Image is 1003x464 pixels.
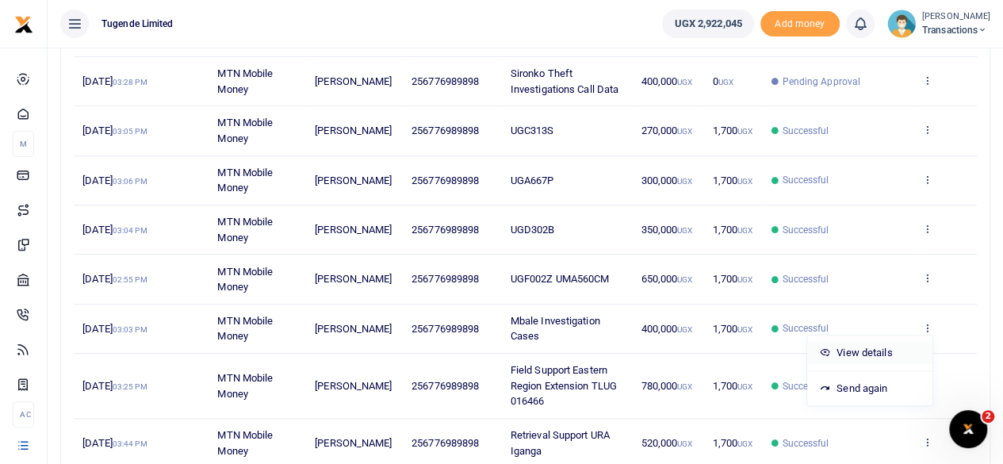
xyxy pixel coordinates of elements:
small: 03:05 PM [113,127,147,136]
span: MTN Mobile Money [217,429,273,457]
span: Sironko Theft Investigations Call Data [511,67,618,95]
span: UGC313S [511,125,554,136]
span: Successful [782,124,829,138]
span: [DATE] [82,437,147,449]
span: 256776989898 [412,323,479,335]
small: UGX [737,275,752,284]
span: [PERSON_NAME] [315,125,392,136]
span: 1,700 [712,224,752,236]
span: MTN Mobile Money [217,372,273,400]
span: [DATE] [82,75,147,87]
span: 256776989898 [412,174,479,186]
li: Wallet ballance [656,10,760,38]
img: logo-small [14,15,33,34]
span: MTN Mobile Money [217,117,273,144]
span: UGA667P [511,174,554,186]
span: [DATE] [82,380,147,392]
span: Add money [760,11,840,37]
small: 03:25 PM [113,382,147,391]
span: Tugende Limited [95,17,180,31]
span: Successful [782,173,829,187]
small: UGX [737,226,752,235]
span: 256776989898 [412,380,479,392]
span: [DATE] [82,174,147,186]
small: UGX [737,177,752,186]
span: MTN Mobile Money [217,67,273,95]
span: 1,700 [712,273,752,285]
span: [PERSON_NAME] [315,174,392,186]
span: 780,000 [641,380,692,392]
small: UGX [677,226,692,235]
span: Pending Approval [782,75,860,89]
span: Successful [782,321,829,336]
span: 256776989898 [412,273,479,285]
small: UGX [677,127,692,136]
span: 1,700 [712,437,752,449]
span: MTN Mobile Money [217,266,273,293]
span: 256776989898 [412,75,479,87]
span: Mbale Investigation Cases [511,315,600,343]
small: UGX [677,177,692,186]
span: MTN Mobile Money [217,167,273,194]
a: profile-user [PERSON_NAME] Transactions [887,10,990,38]
a: View details [807,342,932,364]
span: 256776989898 [412,224,479,236]
span: [DATE] [82,224,147,236]
span: UGF002Z UMA560CM [511,273,610,285]
span: [DATE] [82,323,147,335]
small: [PERSON_NAME] [922,10,990,24]
span: 270,000 [641,125,692,136]
span: Successful [782,436,829,451]
a: Add money [760,17,840,29]
span: [PERSON_NAME] [315,323,392,335]
small: 03:04 PM [113,226,147,235]
iframe: Intercom live chat [949,410,987,448]
span: UGX 2,922,045 [674,16,741,32]
small: UGX [677,78,692,86]
span: [PERSON_NAME] [315,273,392,285]
small: UGX [677,439,692,448]
small: UGX [737,127,752,136]
img: profile-user [887,10,916,38]
span: Retrieval Support URA Iganga [511,429,610,457]
small: UGX [677,275,692,284]
span: 400,000 [641,75,692,87]
small: UGX [737,382,752,391]
a: Send again [807,378,932,400]
span: [DATE] [82,125,147,136]
li: Ac [13,401,34,428]
span: [DATE] [82,273,147,285]
span: 650,000 [641,273,692,285]
small: UGX [677,382,692,391]
span: 400,000 [641,323,692,335]
span: MTN Mobile Money [217,315,273,343]
span: MTN Mobile Money [217,216,273,244]
span: 1,700 [712,174,752,186]
span: 1,700 [712,380,752,392]
span: [PERSON_NAME] [315,75,392,87]
small: UGX [718,78,733,86]
span: 1,700 [712,125,752,136]
span: [PERSON_NAME] [315,224,392,236]
span: 350,000 [641,224,692,236]
a: UGX 2,922,045 [662,10,753,38]
span: 2 [982,410,994,423]
span: 0 [712,75,733,87]
span: 256776989898 [412,125,479,136]
span: Successful [782,272,829,286]
small: UGX [737,439,752,448]
span: Successful [782,223,829,237]
small: 02:55 PM [113,275,147,284]
small: 03:06 PM [113,177,147,186]
span: [PERSON_NAME] [315,437,392,449]
small: 03:44 PM [113,439,147,448]
small: UGX [677,325,692,334]
span: Transactions [922,23,990,37]
a: logo-small logo-large logo-large [14,17,33,29]
span: 300,000 [641,174,692,186]
li: M [13,131,34,157]
span: 256776989898 [412,437,479,449]
li: Toup your wallet [760,11,840,37]
span: Successful [782,379,829,393]
span: [PERSON_NAME] [315,380,392,392]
